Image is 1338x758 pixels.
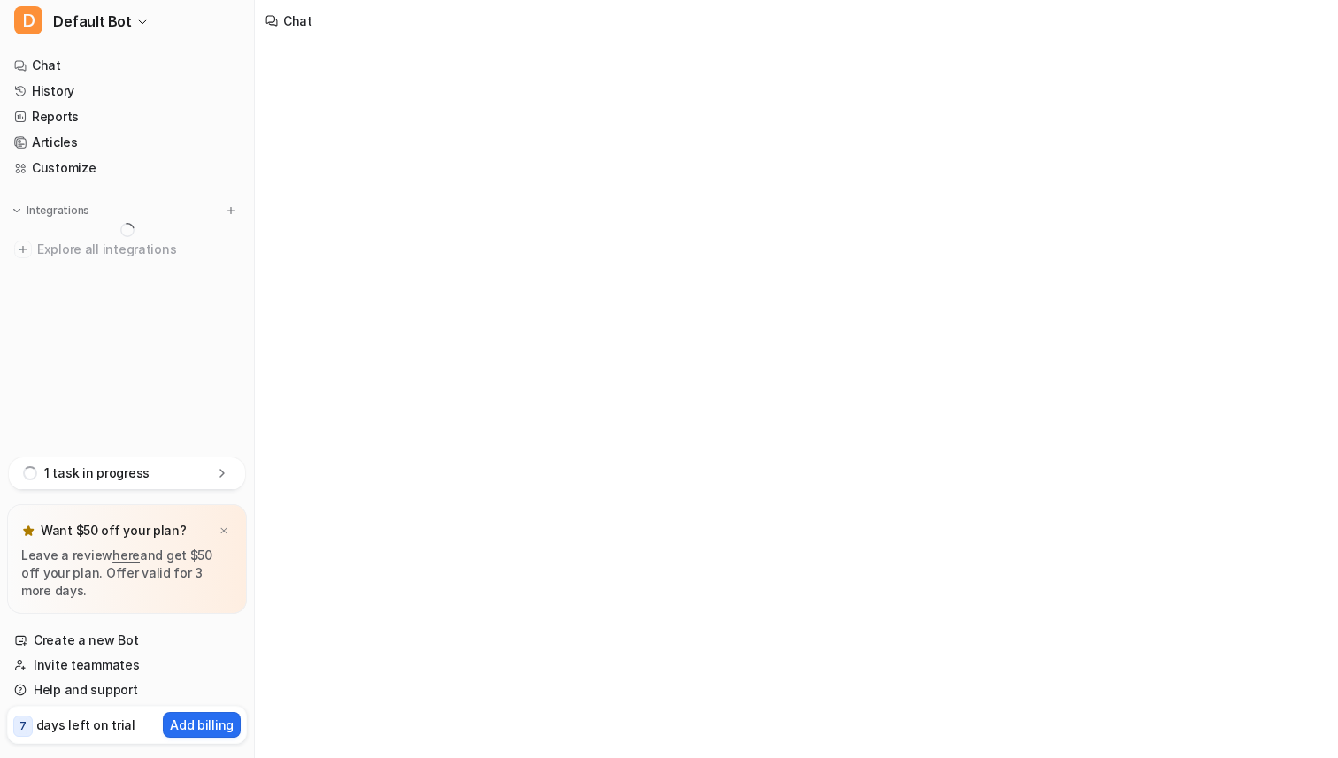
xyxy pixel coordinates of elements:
a: Explore all integrations [7,237,247,262]
p: Want $50 off your plan? [41,522,187,540]
a: Invite teammates [7,653,247,678]
p: days left on trial [36,716,135,734]
a: History [7,79,247,103]
span: D [14,6,42,34]
img: explore all integrations [14,241,32,258]
a: Create a new Bot [7,628,247,653]
a: Help and support [7,678,247,702]
img: expand menu [11,204,23,217]
a: Articles [7,130,247,155]
img: x [219,525,229,537]
p: 7 [19,718,27,734]
div: Chat [283,11,312,30]
a: Chat [7,53,247,78]
p: Integrations [27,203,89,218]
span: Default Bot [53,9,132,34]
button: Add billing [163,712,241,738]
img: menu_add.svg [225,204,237,217]
button: Integrations [7,202,95,219]
p: Add billing [170,716,234,734]
a: Reports [7,104,247,129]
img: star [21,524,35,538]
a: here [112,547,140,563]
p: 1 task in progress [44,464,150,482]
span: Explore all integrations [37,235,240,264]
p: Leave a review and get $50 off your plan. Offer valid for 3 more days. [21,547,233,600]
a: Customize [7,156,247,180]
